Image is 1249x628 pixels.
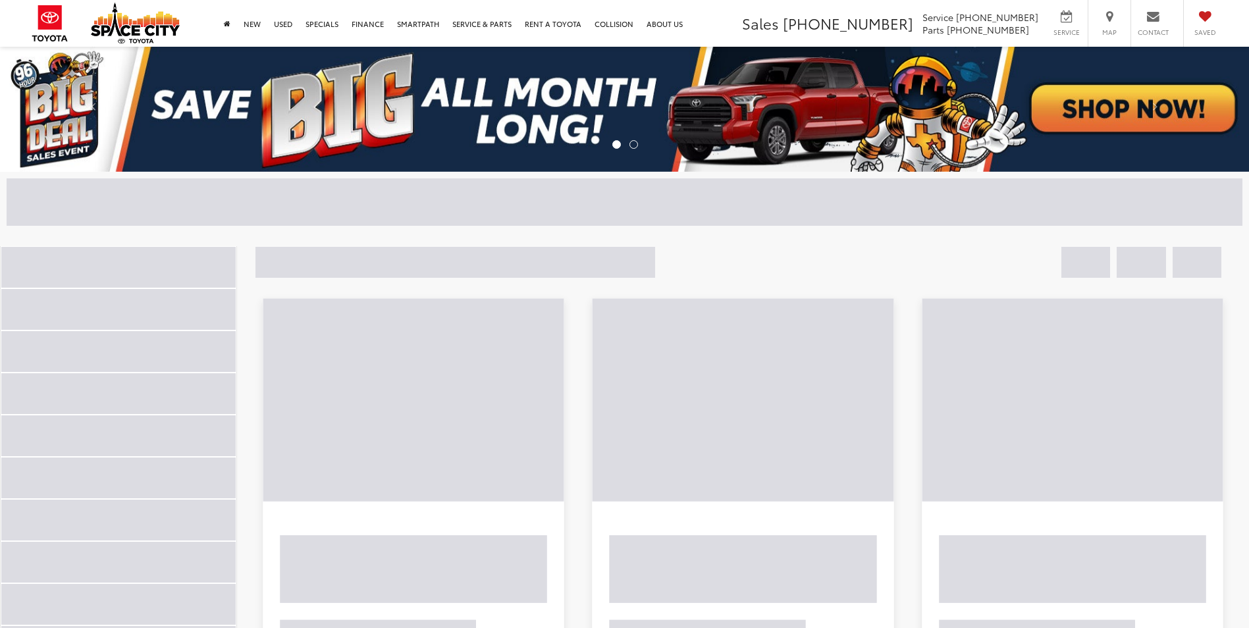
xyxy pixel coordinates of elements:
span: [PHONE_NUMBER] [947,23,1029,36]
span: Saved [1190,28,1219,37]
span: Map [1095,28,1124,37]
span: Sales [742,13,779,34]
img: Space City Toyota [91,3,180,43]
span: [PHONE_NUMBER] [956,11,1038,24]
span: Contact [1138,28,1169,37]
span: [PHONE_NUMBER] [783,13,913,34]
span: Service [1051,28,1081,37]
span: Parts [922,23,944,36]
span: Service [922,11,953,24]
